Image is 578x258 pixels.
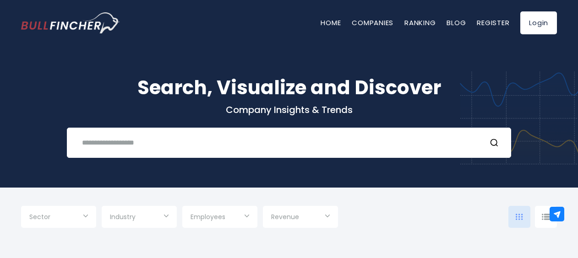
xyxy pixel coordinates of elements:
input: Selection [110,210,169,226]
h1: Search, Visualize and Discover [21,73,557,102]
a: Blog [447,18,466,27]
input: Selection [191,210,249,226]
img: icon-comp-list-view.svg [542,214,550,220]
a: Login [520,11,557,34]
p: Company Insights & Trends [21,104,557,116]
span: Sector [29,213,50,221]
input: Selection [29,210,88,226]
a: Home [321,18,341,27]
a: Companies [352,18,393,27]
span: Industry [110,213,136,221]
a: Register [477,18,509,27]
a: Ranking [404,18,436,27]
input: Selection [271,210,330,226]
span: Revenue [271,213,299,221]
button: Search [490,137,502,149]
a: Go to homepage [21,12,120,33]
img: icon-comp-grid.svg [516,214,523,220]
img: Bullfincher logo [21,12,120,33]
span: Employees [191,213,225,221]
